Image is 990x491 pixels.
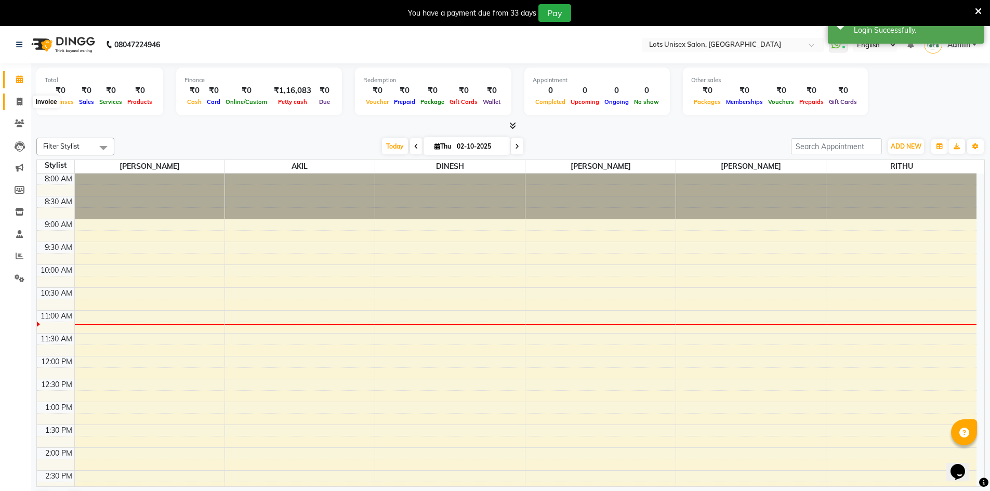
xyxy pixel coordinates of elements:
[691,76,860,85] div: Other sales
[946,449,980,481] iframe: chat widget
[432,142,454,150] span: Thu
[43,402,74,413] div: 1:00 PM
[75,160,225,173] span: [PERSON_NAME]
[316,98,333,105] span: Due
[38,334,74,344] div: 11:30 AM
[533,98,568,105] span: Completed
[602,85,631,97] div: 0
[184,76,334,85] div: Finance
[691,98,723,105] span: Packages
[37,160,74,171] div: Stylist
[891,142,921,150] span: ADD NEW
[391,98,418,105] span: Prepaid
[691,85,723,97] div: ₹0
[765,98,797,105] span: Vouchers
[447,85,480,97] div: ₹0
[382,138,408,154] span: Today
[43,196,74,207] div: 8:30 AM
[568,85,602,97] div: 0
[826,85,860,97] div: ₹0
[39,356,74,367] div: 12:00 PM
[45,85,76,97] div: ₹0
[418,98,447,105] span: Package
[184,85,204,97] div: ₹0
[43,142,80,150] span: Filter Stylist
[114,30,160,59] b: 08047224946
[76,98,97,105] span: Sales
[631,98,662,105] span: No show
[854,25,976,36] div: Login Successfully.
[204,98,223,105] span: Card
[723,85,765,97] div: ₹0
[38,288,74,299] div: 10:30 AM
[225,160,375,173] span: AKIL
[33,96,59,108] div: Invoice
[363,76,503,85] div: Redemption
[447,98,480,105] span: Gift Cards
[765,85,797,97] div: ₹0
[568,98,602,105] span: Upcoming
[27,30,98,59] img: logo
[204,85,223,97] div: ₹0
[270,85,315,97] div: ₹1,16,083
[315,85,334,97] div: ₹0
[947,39,970,50] span: Admin
[43,425,74,436] div: 1:30 PM
[888,139,924,154] button: ADD NEW
[826,160,976,173] span: RITHU
[125,85,155,97] div: ₹0
[39,379,74,390] div: 12:30 PM
[76,85,97,97] div: ₹0
[184,98,204,105] span: Cash
[38,311,74,322] div: 11:00 AM
[275,98,310,105] span: Petty cash
[533,76,662,85] div: Appointment
[223,85,270,97] div: ₹0
[375,160,525,173] span: DINESH
[38,265,74,276] div: 10:00 AM
[125,98,155,105] span: Products
[43,174,74,184] div: 8:00 AM
[480,98,503,105] span: Wallet
[797,85,826,97] div: ₹0
[723,98,765,105] span: Memberships
[43,471,74,482] div: 2:30 PM
[97,85,125,97] div: ₹0
[676,160,826,173] span: [PERSON_NAME]
[826,98,860,105] span: Gift Cards
[797,98,826,105] span: Prepaids
[45,76,155,85] div: Total
[791,138,882,154] input: Search Appointment
[924,35,942,54] img: Admin
[43,242,74,253] div: 9:30 AM
[363,98,391,105] span: Voucher
[454,139,506,154] input: 2025-10-02
[363,85,391,97] div: ₹0
[538,4,571,22] button: Pay
[480,85,503,97] div: ₹0
[602,98,631,105] span: Ongoing
[43,448,74,459] div: 2:00 PM
[631,85,662,97] div: 0
[43,219,74,230] div: 9:00 AM
[408,8,536,19] div: You have a payment due from 33 days
[391,85,418,97] div: ₹0
[533,85,568,97] div: 0
[223,98,270,105] span: Online/Custom
[418,85,447,97] div: ₹0
[525,160,675,173] span: [PERSON_NAME]
[97,98,125,105] span: Services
